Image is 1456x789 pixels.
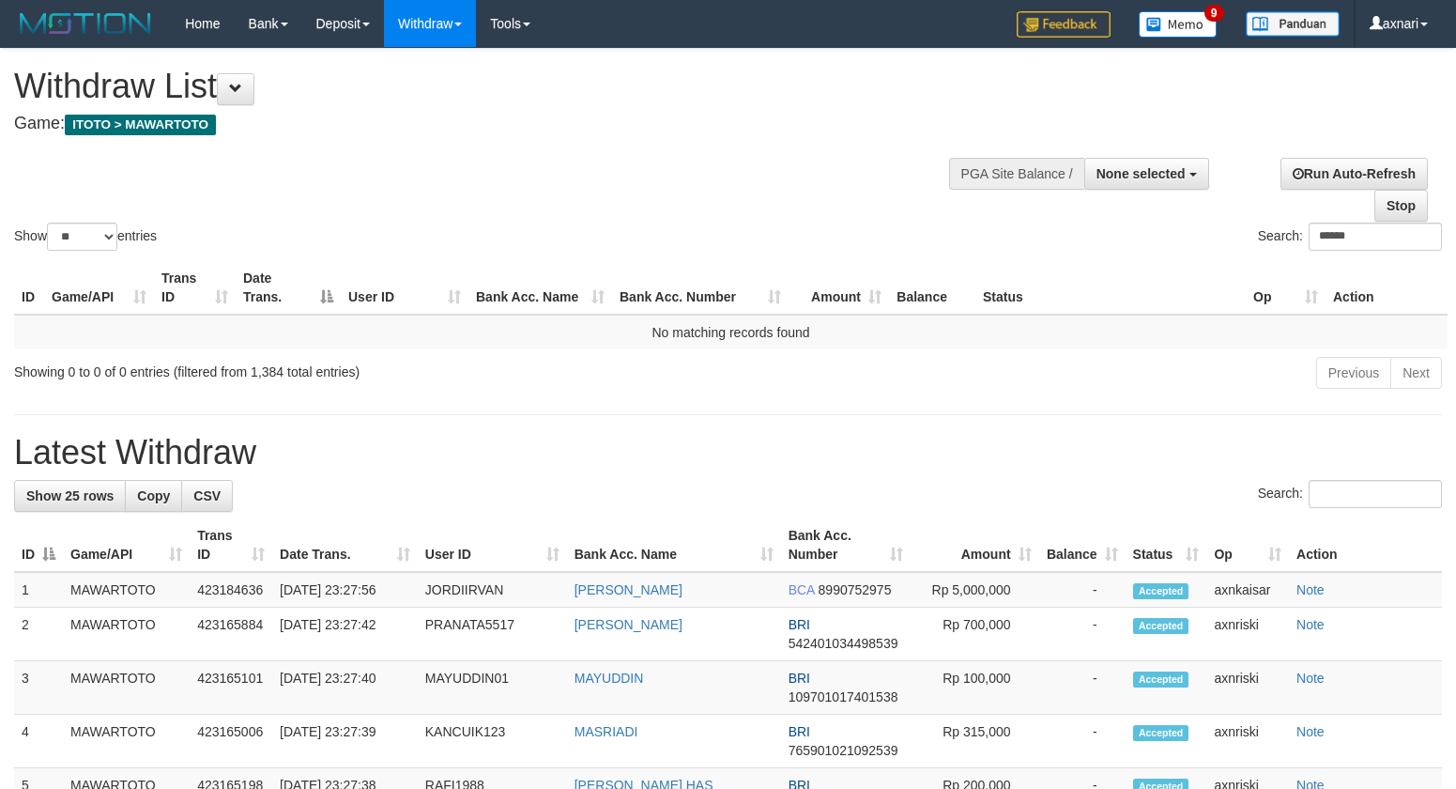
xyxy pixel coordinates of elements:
span: Copy 765901021092539 to clipboard [789,743,898,758]
td: Rp 315,000 [911,715,1039,768]
label: Search: [1258,223,1442,251]
a: CSV [181,480,233,512]
th: Balance [889,261,975,315]
span: None selected [1096,166,1186,181]
td: [DATE] 23:27:56 [272,572,418,608]
h4: Game: [14,115,952,133]
td: - [1039,608,1126,661]
a: [PERSON_NAME] [575,582,682,597]
a: Note [1296,671,1325,686]
input: Search: [1309,223,1442,251]
a: Stop [1374,190,1428,222]
td: MAWARTOTO [63,715,190,768]
td: JORDIIRVAN [418,572,567,608]
span: BRI [789,724,810,739]
span: Accepted [1133,583,1189,599]
td: 423165884 [190,608,272,661]
span: CSV [193,488,221,503]
td: 423165006 [190,715,272,768]
th: Date Trans.: activate to sort column ascending [272,518,418,572]
td: - [1039,661,1126,715]
h1: Withdraw List [14,68,952,105]
select: Showentries [47,223,117,251]
th: Trans ID: activate to sort column ascending [154,261,236,315]
th: Op: activate to sort column ascending [1246,261,1326,315]
td: 2 [14,608,63,661]
a: Note [1296,617,1325,632]
th: Op: activate to sort column ascending [1206,518,1289,572]
th: Game/API: activate to sort column ascending [63,518,190,572]
th: Amount: activate to sort column ascending [911,518,1039,572]
th: Action [1289,518,1442,572]
th: Status: activate to sort column ascending [1126,518,1207,572]
a: MAYUDDIN [575,671,644,686]
th: Bank Acc. Number: activate to sort column ascending [612,261,789,315]
button: None selected [1084,158,1209,190]
td: MAWARTOTO [63,572,190,608]
img: MOTION_logo.png [14,9,157,38]
span: Show 25 rows [26,488,114,503]
th: Bank Acc. Number: activate to sort column ascending [781,518,911,572]
td: MAYUDDIN01 [418,661,567,715]
td: 423184636 [190,572,272,608]
span: ITOTO > MAWARTOTO [65,115,216,135]
a: [PERSON_NAME] [575,617,682,632]
a: Note [1296,724,1325,739]
span: Copy [137,488,170,503]
span: Accepted [1133,618,1189,634]
td: 3 [14,661,63,715]
th: User ID: activate to sort column ascending [418,518,567,572]
a: Next [1390,357,1442,389]
a: Run Auto-Refresh [1280,158,1428,190]
img: Feedback.jpg [1017,11,1111,38]
th: Action [1326,261,1448,315]
td: PRANATA5517 [418,608,567,661]
td: No matching records found [14,315,1448,349]
td: - [1039,715,1126,768]
td: 1 [14,572,63,608]
a: Previous [1316,357,1391,389]
th: Game/API: activate to sort column ascending [44,261,154,315]
div: Showing 0 to 0 of 0 entries (filtered from 1,384 total entries) [14,355,592,381]
td: [DATE] 23:27:40 [272,661,418,715]
td: KANCUIK123 [418,715,567,768]
a: Copy [125,480,182,512]
td: axnriski [1206,715,1289,768]
a: Show 25 rows [14,480,126,512]
td: MAWARTOTO [63,661,190,715]
span: BRI [789,617,810,632]
td: axnkaisar [1206,572,1289,608]
a: Note [1296,582,1325,597]
span: BRI [789,671,810,686]
th: Status [975,261,1246,315]
div: PGA Site Balance / [949,158,1084,190]
td: [DATE] 23:27:42 [272,608,418,661]
span: 9 [1204,5,1224,22]
td: Rp 700,000 [911,608,1039,661]
label: Search: [1258,480,1442,508]
th: ID: activate to sort column descending [14,518,63,572]
th: ID [14,261,44,315]
span: Accepted [1133,672,1189,688]
span: Copy 8990752975 to clipboard [819,582,892,597]
h1: Latest Withdraw [14,434,1442,472]
img: panduan.png [1246,11,1340,37]
label: Show entries [14,223,157,251]
span: Copy 542401034498539 to clipboard [789,636,898,651]
span: Copy 109701017401538 to clipboard [789,689,898,704]
th: Amount: activate to sort column ascending [789,261,889,315]
td: axnriski [1206,661,1289,715]
td: [DATE] 23:27:39 [272,715,418,768]
th: Bank Acc. Name: activate to sort column ascending [567,518,781,572]
th: Bank Acc. Name: activate to sort column ascending [468,261,612,315]
span: BCA [789,582,815,597]
th: Trans ID: activate to sort column ascending [190,518,272,572]
th: Date Trans.: activate to sort column descending [236,261,341,315]
a: MASRIADI [575,724,638,739]
td: axnriski [1206,608,1289,661]
td: 423165101 [190,661,272,715]
td: MAWARTOTO [63,608,190,661]
th: Balance: activate to sort column ascending [1039,518,1126,572]
th: User ID: activate to sort column ascending [341,261,468,315]
td: Rp 5,000,000 [911,572,1039,608]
